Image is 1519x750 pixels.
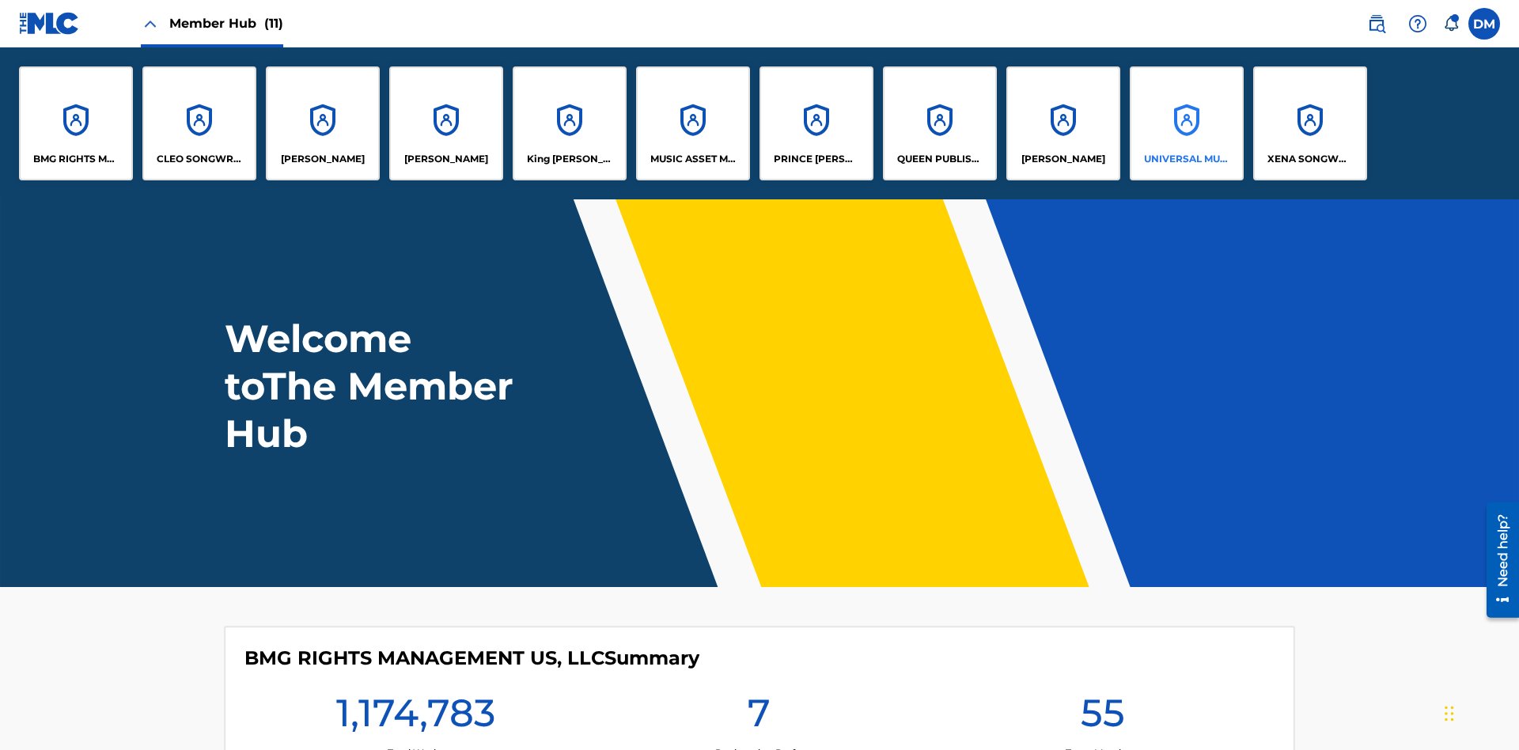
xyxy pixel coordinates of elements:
a: AccountsBMG RIGHTS MANAGEMENT US, LLC [19,66,133,180]
h1: 7 [748,689,771,746]
p: MUSIC ASSET MANAGEMENT (MAM) [650,152,737,166]
img: MLC Logo [19,12,80,35]
h1: Welcome to The Member Hub [225,315,521,457]
a: Public Search [1361,8,1392,40]
p: XENA SONGWRITER [1267,152,1354,166]
h4: BMG RIGHTS MANAGEMENT US, LLC [244,646,699,670]
p: RONALD MCTESTERSON [1021,152,1105,166]
a: AccountsUNIVERSAL MUSIC PUB GROUP [1130,66,1244,180]
p: EYAMA MCSINGER [404,152,488,166]
p: BMG RIGHTS MANAGEMENT US, LLC [33,152,119,166]
span: Member Hub [169,14,283,32]
div: Drag [1445,690,1454,737]
p: PRINCE MCTESTERSON [774,152,860,166]
a: AccountsCLEO SONGWRITER [142,66,256,180]
p: ELVIS COSTELLO [281,152,365,166]
h1: 55 [1081,689,1125,746]
a: AccountsXENA SONGWRITER [1253,66,1367,180]
h1: 1,174,783 [336,689,495,746]
p: CLEO SONGWRITER [157,152,243,166]
a: Accounts[PERSON_NAME] [389,66,503,180]
a: AccountsMUSIC ASSET MANAGEMENT (MAM) [636,66,750,180]
p: King McTesterson [527,152,613,166]
div: Notifications [1443,16,1459,32]
a: Accounts[PERSON_NAME] [1006,66,1120,180]
img: Close [141,14,160,33]
iframe: Chat Widget [1440,674,1519,750]
a: AccountsPRINCE [PERSON_NAME] [759,66,873,180]
a: AccountsQUEEN PUBLISHA [883,66,997,180]
iframe: Resource Center [1475,496,1519,626]
div: Help [1402,8,1434,40]
div: User Menu [1468,8,1500,40]
a: AccountsKing [PERSON_NAME] [513,66,627,180]
img: help [1408,14,1427,33]
a: Accounts[PERSON_NAME] [266,66,380,180]
p: QUEEN PUBLISHA [897,152,983,166]
p: UNIVERSAL MUSIC PUB GROUP [1144,152,1230,166]
img: search [1367,14,1386,33]
span: (11) [264,16,283,31]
